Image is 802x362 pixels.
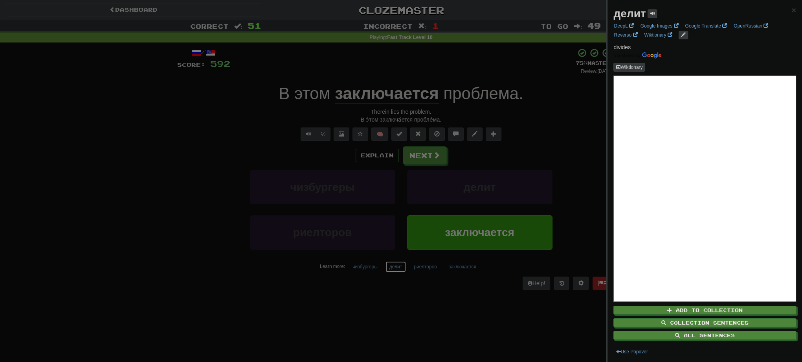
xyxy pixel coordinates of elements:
[638,22,681,30] a: Google Images
[613,306,796,314] button: Add to Collection
[613,331,796,340] button: All Sentences
[613,63,645,72] button: Wiktionary
[642,31,674,39] a: Wiktionary
[679,31,688,39] button: edit links
[611,31,640,39] a: Reverso
[611,22,636,30] a: DeepL
[613,44,631,50] span: divides
[613,7,646,20] strong: делит
[683,22,729,30] a: Google Translate
[791,6,796,15] span: ×
[791,6,796,14] button: Close
[613,347,650,356] button: Use Popover
[731,22,771,30] a: OpenRussian
[613,318,796,327] button: Collection Sentences
[613,52,661,59] img: Color short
